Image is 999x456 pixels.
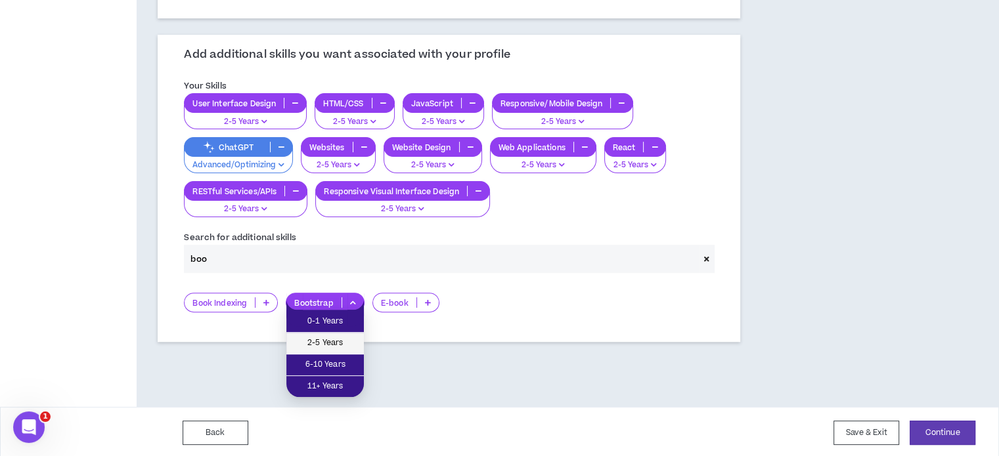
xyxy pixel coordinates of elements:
button: Advanced/Optimizing [184,148,293,173]
button: 2-5 Years [184,192,307,217]
p: Website Design [384,142,459,152]
button: 2-5 Years [384,148,482,173]
p: 2-5 Years [323,116,386,128]
p: RESTful Services/APIs [185,186,284,196]
iframe: Intercom live chat [13,411,45,443]
p: 2-5 Years [392,159,474,171]
input: (e.g. Wireframing, Web Design, A/B Testing, etc.) [184,245,698,273]
h3: Add additional skills you want associated with your profile [184,48,510,62]
button: 2-5 Years [492,105,633,130]
button: 2-5 Years [184,105,307,130]
span: 1 [40,411,51,422]
p: Bootstrap [286,298,341,308]
p: Web Applications [491,142,573,152]
p: 2-5 Years [192,116,298,128]
p: E-book [373,298,416,308]
span: 6-10 Years [294,358,356,372]
p: User Interface Design [185,98,284,108]
p: Book Indexing [185,298,255,308]
button: 2-5 Years [403,105,484,130]
p: 2-5 Years [411,116,476,128]
p: Websites [301,142,352,152]
label: Search for additional skills [184,227,296,248]
button: Back [183,421,248,445]
button: 2-5 Years [604,148,667,173]
span: 2-5 Years [294,336,356,350]
span: 0-1 Years [294,314,356,329]
p: 2-5 Years [500,116,625,128]
p: HTML/CSS [315,98,371,108]
button: Save & Exit [833,421,899,445]
label: Your Skills [184,75,226,96]
p: JavaScript [403,98,461,108]
button: 2-5 Years [301,148,375,173]
p: Responsive/Mobile Design [493,98,610,108]
button: 2-5 Years [315,192,490,217]
button: 2-5 Years [315,105,394,130]
p: Responsive Visual Interface Design [316,186,467,196]
span: 11+ Years [294,379,356,394]
p: React [605,142,644,152]
p: 2-5 Years [309,159,366,171]
p: 2-5 Years [324,203,481,215]
p: ChatGPT [185,142,270,152]
p: 2-5 Years [499,159,588,171]
p: 2-5 Years [613,159,658,171]
button: Continue [910,421,975,445]
p: 2-5 Years [192,203,299,215]
p: Advanced/Optimizing [192,159,284,171]
button: 2-5 Years [490,148,596,173]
